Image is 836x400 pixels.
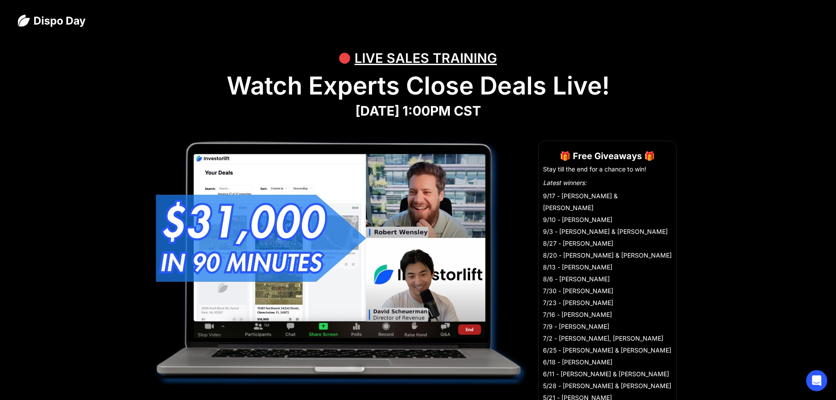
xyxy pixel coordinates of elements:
h1: Watch Experts Close Deals Live! [18,71,818,101]
em: Latest winners: [543,179,586,186]
div: Open Intercom Messenger [806,370,827,391]
li: Stay till the end for a chance to win! [543,165,672,174]
strong: 🎁 Free Giveaways 🎁 [560,151,655,161]
div: LIVE SALES TRAINING [355,45,497,71]
strong: [DATE] 1:00PM CST [355,103,481,119]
